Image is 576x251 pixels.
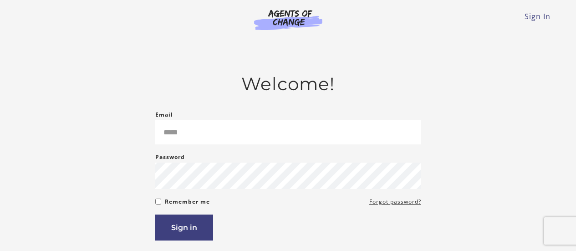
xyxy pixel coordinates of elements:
label: Email [155,109,173,120]
a: Sign In [525,11,551,21]
label: Password [155,152,185,163]
h2: Welcome! [155,73,421,95]
a: Forgot password? [369,196,421,207]
button: Sign in [155,215,213,241]
label: Remember me [165,196,210,207]
img: Agents of Change Logo [245,9,332,30]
